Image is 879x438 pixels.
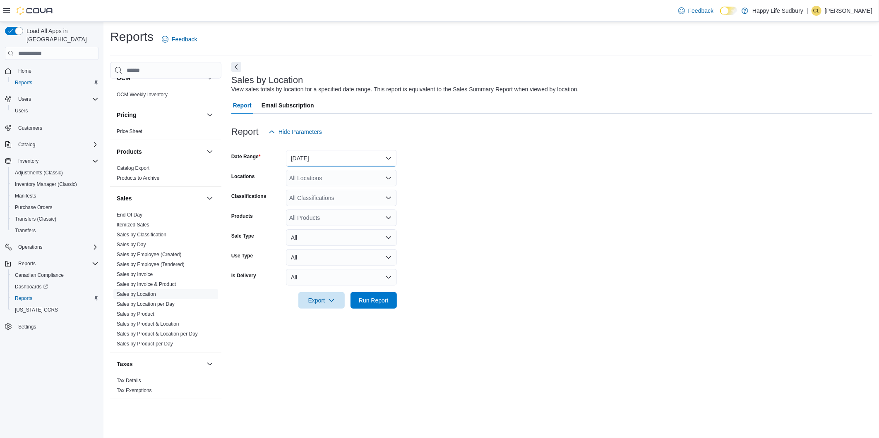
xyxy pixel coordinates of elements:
button: Open list of options [385,214,392,221]
button: All [286,229,397,246]
span: Feedback [688,7,713,15]
a: Tax Details [117,378,141,383]
span: Washington CCRS [12,305,98,315]
a: Manifests [12,191,39,201]
span: Purchase Orders [15,204,53,211]
button: Operations [2,241,102,253]
a: OCM Weekly Inventory [117,92,168,98]
span: Sales by Employee (Created) [117,251,182,258]
a: Dashboards [12,282,51,292]
button: Operations [15,242,46,252]
button: Reports [8,293,102,304]
button: Taxes [117,360,203,368]
div: Sales [110,210,221,352]
a: Users [12,106,31,116]
button: Pricing [117,111,203,119]
span: Inventory [15,156,98,166]
button: Purchase Orders [8,202,102,213]
p: | [807,6,808,16]
div: Products [110,163,221,186]
a: Sales by Product [117,311,154,317]
button: Open list of options [385,175,392,181]
p: Happy Life Sudbury [752,6,803,16]
span: Sales by Employee (Tendered) [117,261,185,268]
a: Sales by Employee (Tendered) [117,262,185,267]
a: Transfers (Classic) [12,214,60,224]
span: Catalog [15,140,98,150]
span: Manifests [12,191,98,201]
span: Transfers [12,226,98,236]
button: Canadian Compliance [8,269,102,281]
span: Users [12,106,98,116]
a: Purchase Orders [12,202,56,212]
span: CL [813,6,819,16]
span: Sales by Location [117,291,156,298]
span: Sales by Product [117,311,154,317]
button: Customers [2,121,102,133]
a: Home [15,66,35,76]
button: Export [298,292,345,309]
span: [US_STATE] CCRS [15,307,58,313]
button: Adjustments (Classic) [8,167,102,179]
button: Inventory Manager (Classic) [8,179,102,190]
span: Transfers [15,227,36,234]
label: Sale Type [231,233,254,239]
span: Load All Apps in [GEOGRAPHIC_DATA] [23,27,98,43]
button: Products [117,148,203,156]
button: Users [15,94,34,104]
button: Home [2,65,102,77]
span: Users [18,96,31,102]
button: Hide Parameters [265,124,325,140]
button: Open list of options [385,195,392,201]
span: Settings [18,324,36,330]
div: Carrington LeBlanc-Nelson [812,6,821,16]
span: Sales by Invoice & Product [117,281,176,288]
a: Catalog Export [117,165,149,171]
a: Feedback [159,31,200,48]
button: Catalog [2,139,102,150]
span: Settings [15,321,98,332]
a: Sales by Location [117,291,156,297]
span: Sales by Invoice [117,271,153,278]
a: Price Sheet [117,129,142,134]
input: Dark Mode [720,7,737,15]
button: Transfers (Classic) [8,213,102,225]
button: Inventory [2,155,102,167]
span: Customers [18,125,42,131]
a: Canadian Compliance [12,270,67,280]
span: End Of Day [117,212,142,218]
label: Date Range [231,153,261,160]
span: Export [303,292,340,309]
a: Sales by Classification [117,232,166,238]
span: Adjustments (Classic) [12,168,98,178]
button: Run Report [351,292,397,309]
span: Canadian Compliance [12,270,98,280]
button: Inventory [15,156,42,166]
a: [US_STATE] CCRS [12,305,61,315]
label: Locations [231,173,255,180]
a: Customers [15,123,46,133]
h1: Reports [110,29,154,45]
span: Dashboards [12,282,98,292]
button: Reports [2,258,102,269]
a: Products to Archive [117,175,159,181]
a: Itemized Sales [117,222,149,228]
button: Sales [205,193,215,203]
span: Sales by Product & Location per Day [117,331,198,337]
span: Users [15,94,98,104]
p: [PERSON_NAME] [825,6,872,16]
a: Reports [12,78,36,88]
a: Tax Exemptions [117,388,152,393]
span: Reports [15,79,32,86]
button: All [286,249,397,266]
span: Price Sheet [117,128,142,135]
a: Settings [15,322,39,332]
span: Report [233,97,252,114]
button: Next [231,62,241,72]
span: Sales by Day [117,241,146,248]
span: Hide Parameters [279,128,322,136]
button: Sales [117,194,203,202]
